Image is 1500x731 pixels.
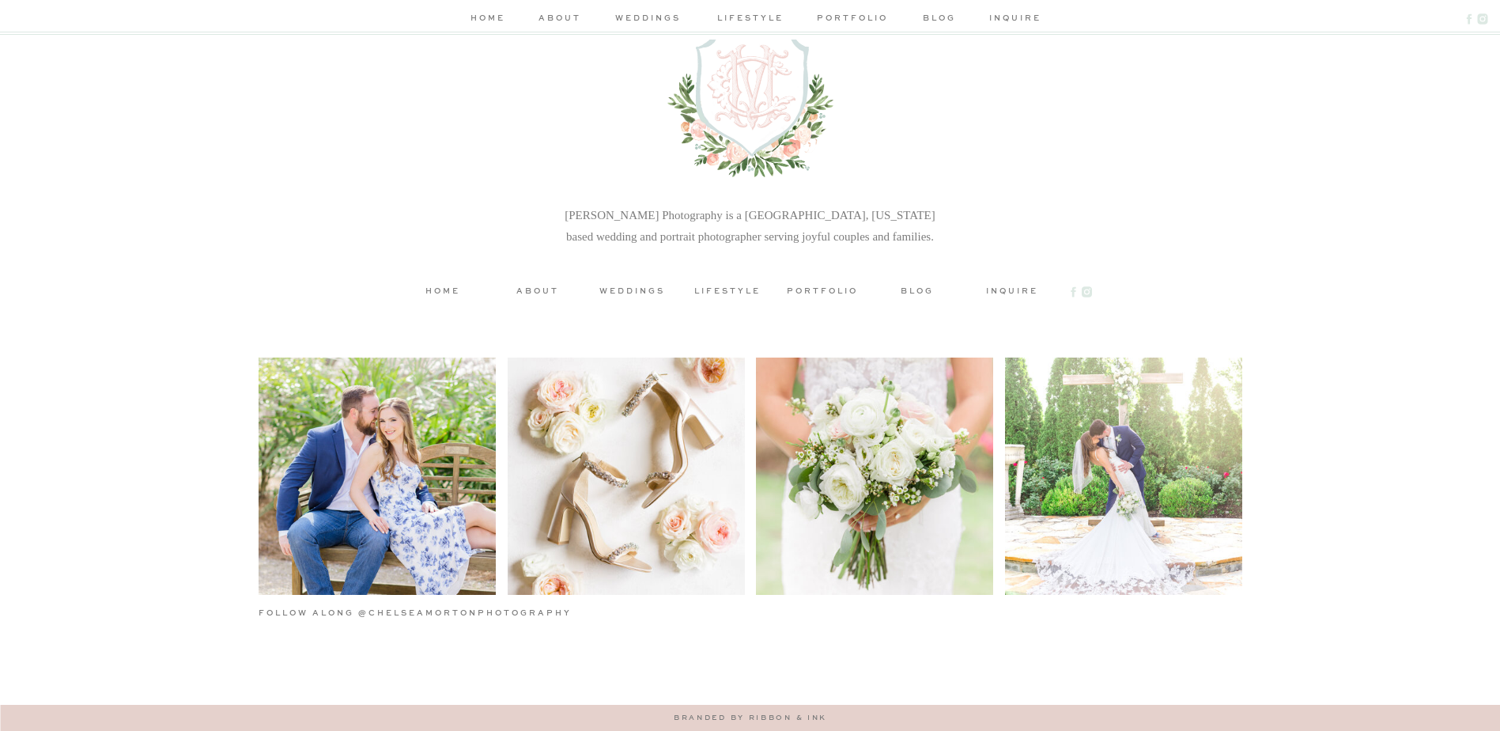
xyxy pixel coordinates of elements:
a: about [502,284,573,296]
a: branded by ribbon & ink [619,712,882,724]
a: inquire [977,284,1048,296]
a: weddings [610,11,686,28]
a: home [407,284,478,296]
a: weddings [597,284,668,296]
h3: follow along @chelseamortonphotography [259,606,611,618]
a: lifestyle [692,284,763,296]
a: lifestyle [713,11,788,28]
a: portfolio [787,284,858,296]
a: portfolio [815,11,890,28]
a: blog [882,284,953,296]
a: inquire [989,11,1034,28]
a: about [536,11,584,28]
a: blog [917,11,962,28]
p: [PERSON_NAME] Photography is a [GEOGRAPHIC_DATA], [US_STATE] based wedding and portrait photograp... [561,205,939,252]
a: home [467,11,509,28]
